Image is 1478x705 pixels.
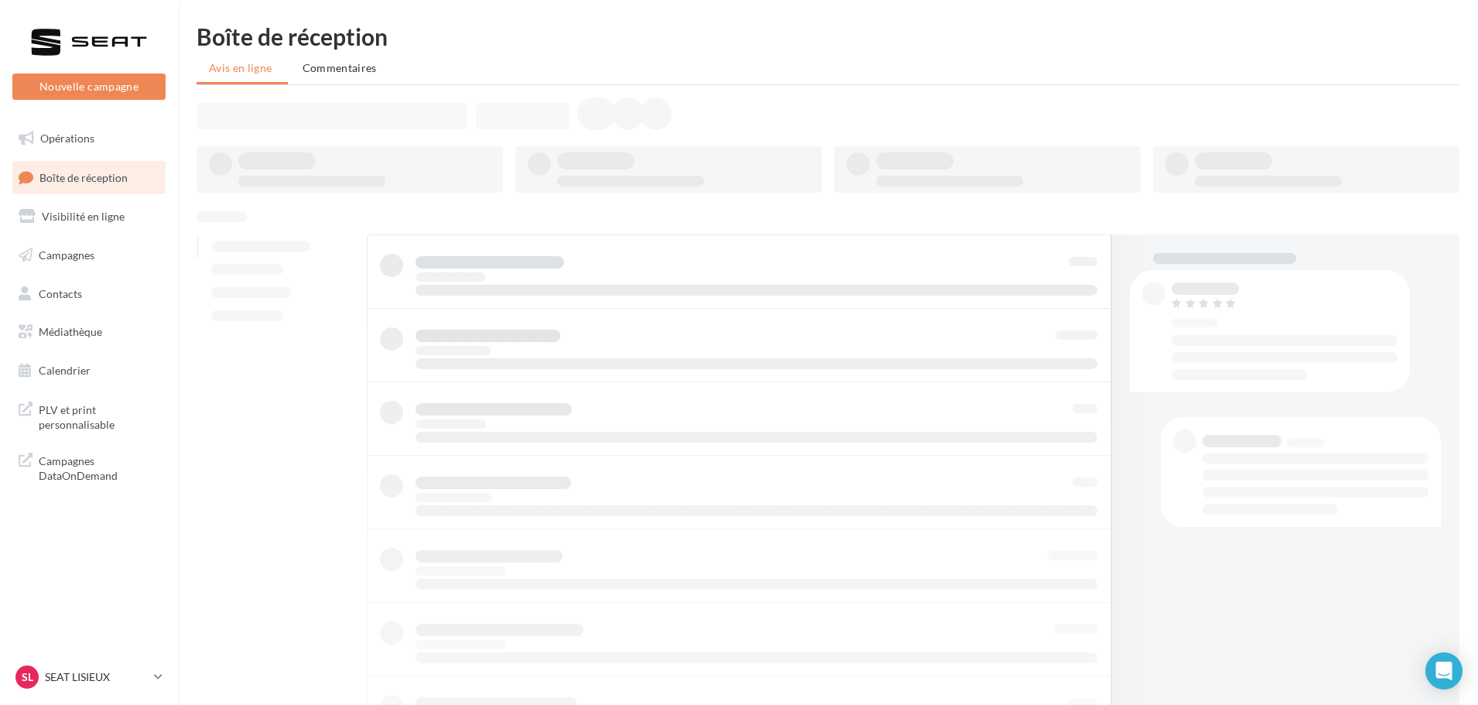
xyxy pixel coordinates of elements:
span: Calendrier [39,364,91,377]
div: Open Intercom Messenger [1425,652,1463,690]
a: Médiathèque [9,316,169,348]
a: Opérations [9,122,169,155]
span: Campagnes DataOnDemand [39,450,159,484]
a: Campagnes [9,239,169,272]
p: SEAT LISIEUX [45,669,148,685]
a: PLV et print personnalisable [9,393,169,439]
div: Boîte de réception [197,25,1459,48]
span: PLV et print personnalisable [39,399,159,433]
a: Contacts [9,278,169,310]
span: Boîte de réception [39,170,128,183]
button: Nouvelle campagne [12,74,166,100]
span: Visibilité en ligne [42,210,125,223]
span: Commentaires [303,61,377,74]
a: Visibilité en ligne [9,200,169,233]
span: Campagnes [39,248,94,262]
a: Calendrier [9,354,169,387]
a: Boîte de réception [9,161,169,194]
a: Campagnes DataOnDemand [9,444,169,490]
span: Médiathèque [39,325,102,338]
span: Opérations [40,132,94,145]
span: Contacts [39,286,82,299]
span: SL [22,669,33,685]
a: SL SEAT LISIEUX [12,662,166,692]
